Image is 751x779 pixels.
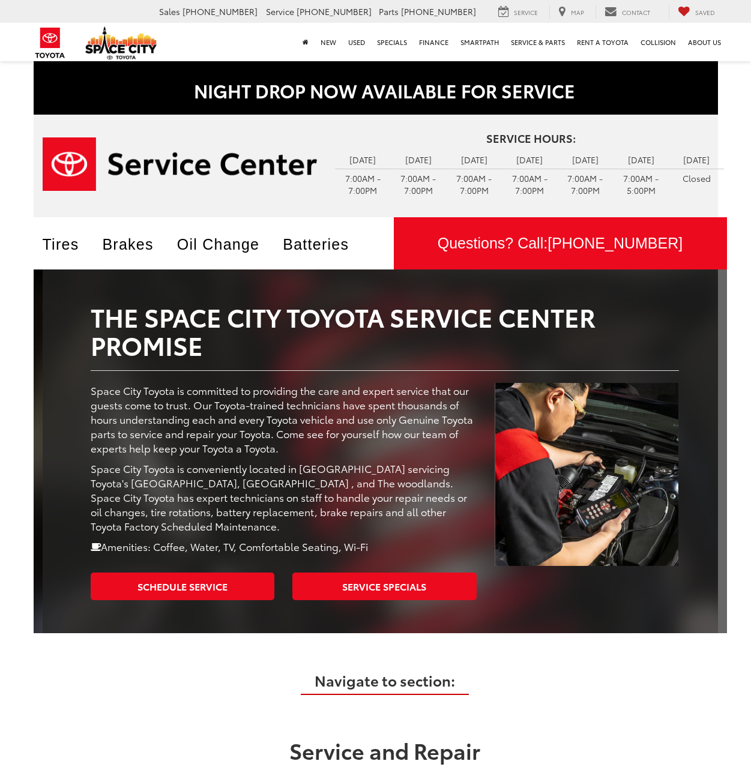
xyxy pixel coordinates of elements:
img: Service Center | Space City Toyota in Humble TX [495,383,679,566]
td: 7:00AM - 7:00PM [391,169,447,199]
a: Batteries [283,236,364,253]
p: Space City Toyota is conveniently located in [GEOGRAPHIC_DATA] servicing Toyota's [GEOGRAPHIC_DAT... [91,461,477,533]
a: Home [297,23,315,61]
a: My Saved Vehicles [669,5,724,19]
td: 7:00AM - 7:00PM [335,169,391,199]
a: Service Specials [292,573,477,600]
td: [DATE] [613,151,669,169]
span: Saved [695,8,715,17]
span: Sales [159,5,180,17]
p: Amenities: Coffee, Water, TV, Comfortable Seating, Wi-Fi [91,539,477,553]
td: Closed [669,169,725,187]
a: Map [549,5,593,19]
a: New [315,23,342,61]
a: About Us [682,23,727,61]
div: Space City Toyota | Humble, TX [34,269,718,633]
a: Service & Parts [505,23,571,61]
a: Rent a Toyota [571,23,635,61]
td: 7:00AM - 5:00PM [613,169,669,199]
a: Contact [596,5,659,19]
h4: Service Hours: [335,133,726,145]
span: Service [514,8,538,17]
a: Service [489,5,547,19]
span: Parts [379,5,399,17]
h3: Service and Repair [49,738,721,762]
div: Questions? Call: [394,217,727,270]
a: Collision [635,23,682,61]
img: Toyota [28,23,73,62]
a: Finance [413,23,454,61]
span: Map [571,8,584,17]
h3: Navigate to section: [49,672,721,688]
a: Specials [371,23,413,61]
a: Questions? Call:[PHONE_NUMBER] [394,217,727,270]
span: [PHONE_NUMBER] [182,5,258,17]
span: [PHONE_NUMBER] [547,235,683,251]
img: Space City Toyota [85,26,157,59]
img: Service Center | Space City Toyota in Humble TX [43,137,318,191]
h2: NIGHT DROP NOW AVAILABLE FOR SERVICE [43,80,727,100]
td: [DATE] [502,151,558,169]
span: Contact [622,8,650,17]
a: SmartPath [454,23,505,61]
td: [DATE] [669,151,725,169]
a: Tires [43,236,94,253]
p: Space City Toyota is committed to providing the care and expert service that our guests come to t... [91,383,477,455]
a: Schedule Service [91,573,275,600]
span: [PHONE_NUMBER] [401,5,476,17]
td: 7:00AM - 7:00PM [446,169,502,199]
h2: The Space City Toyota Service Center Promise [91,302,679,358]
span: Service [266,5,294,17]
td: [DATE] [446,151,502,169]
td: 7:00AM - 7:00PM [502,169,558,199]
td: [DATE] [335,151,391,169]
td: 7:00AM - 7:00PM [558,169,614,199]
a: Used [342,23,371,61]
a: Brakes [102,236,168,253]
td: [DATE] [391,151,447,169]
span: [PHONE_NUMBER] [297,5,372,17]
a: Oil Change [177,236,275,253]
td: [DATE] [558,151,614,169]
